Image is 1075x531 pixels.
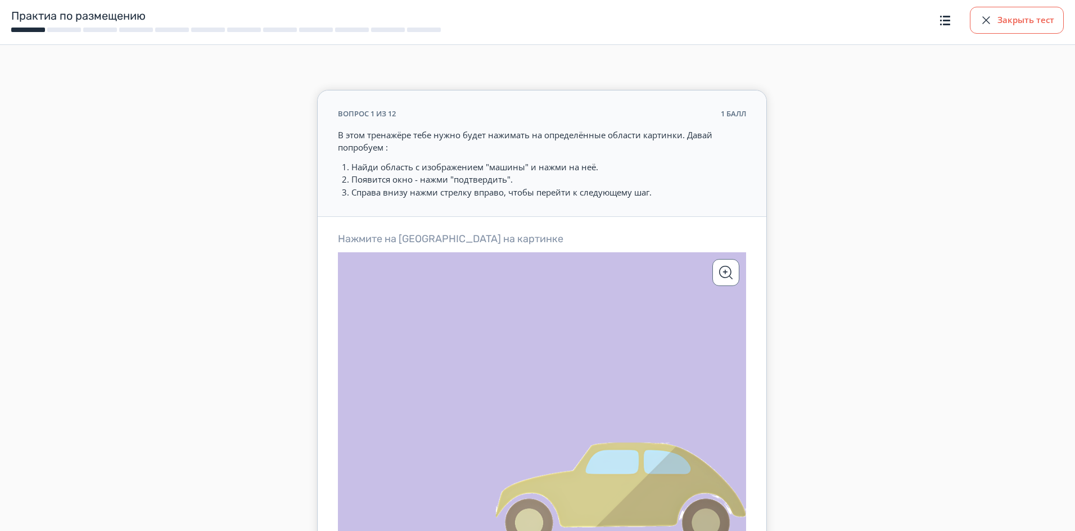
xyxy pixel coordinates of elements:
li: Появится окно - нажми "подтвердить". [351,173,746,186]
div: 1 балл [721,108,746,120]
li: Справа внизу нажми стрелку вправо, чтобы перейти к следующему шаг. [351,186,746,199]
div: вопрос 1 из 12 [338,108,396,120]
button: Закрыть тест [970,7,1064,34]
li: Найди область с изображением "машины" и нажми на неё. [351,161,746,174]
h3: Нажмите на [GEOGRAPHIC_DATA] на картинке [338,233,746,246]
p: В этом тренажёре тебе нужно будет нажимать на определённые области картинки. Давай попробуем : [338,129,746,154]
h1: Практиа по размещению [11,8,895,23]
